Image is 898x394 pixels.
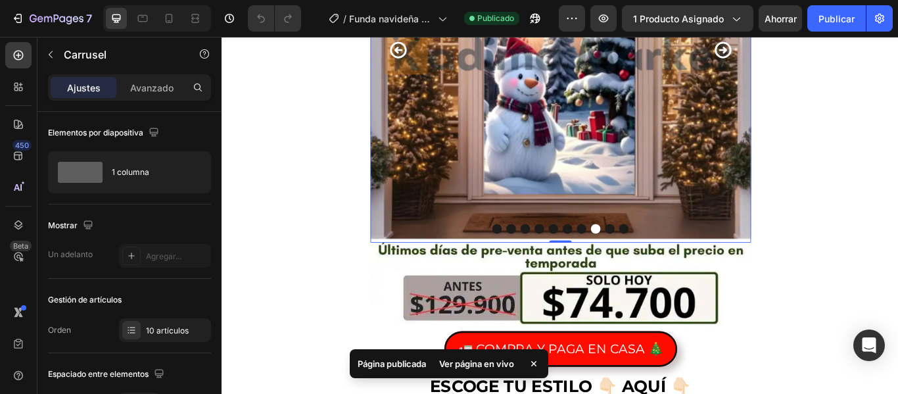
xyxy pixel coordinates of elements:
font: Ahorrar [765,13,797,24]
font: Publicar [818,13,855,24]
button: <p>🚛 COMPRA Y PAGA EN CASA 🎄</p> [259,343,531,385]
div: Abrir Intercom Messenger [853,330,885,361]
font: Funda navideña - [DATE] 16:44:13 [349,13,430,38]
font: / [343,13,346,24]
p: Carrusel [64,47,176,62]
button: Dot [381,218,392,230]
font: 10 artículos [146,326,189,335]
button: Dot [331,218,343,230]
font: Gestión de artículos [48,295,122,305]
font: Espaciado entre elementos [48,369,149,379]
font: Mostrar [48,220,78,230]
img: gempages_564854815843157003-dc81b356-44ef-46d7-be98-34811773a6fd.webp [173,240,617,339]
button: Dot [446,218,458,230]
button: Dot [463,218,474,230]
iframe: Área de diseño [222,37,898,394]
font: Publicado [477,13,514,23]
button: Dot [430,218,441,230]
font: Elementos por diapositiva [48,128,143,137]
div: Deshacer/Rehacer [248,5,301,32]
font: Un adelanto [48,249,93,259]
font: 7 [86,12,92,25]
font: Carrusel [64,48,106,61]
button: Dot [414,218,425,230]
p: 🚛 COMPRA Y PAGA EN CASA 🎄 [275,351,515,378]
button: Dot [348,218,359,230]
button: Dot [397,218,408,230]
font: Ver página en vivo [439,358,514,369]
button: Dot [315,218,326,230]
font: Avanzado [130,82,174,93]
button: Dot [364,218,375,230]
button: 1 producto asignado [622,5,753,32]
font: Página publicada [358,358,426,369]
font: 1 columna [112,167,149,177]
button: 7 [5,5,98,32]
font: Orden [48,325,71,335]
font: Ajustes [67,82,101,93]
font: 1 producto asignado [633,13,724,24]
font: 450 [15,141,29,150]
button: Ahorrar [759,5,802,32]
font: Beta [13,241,28,251]
button: Publicar [807,5,866,32]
